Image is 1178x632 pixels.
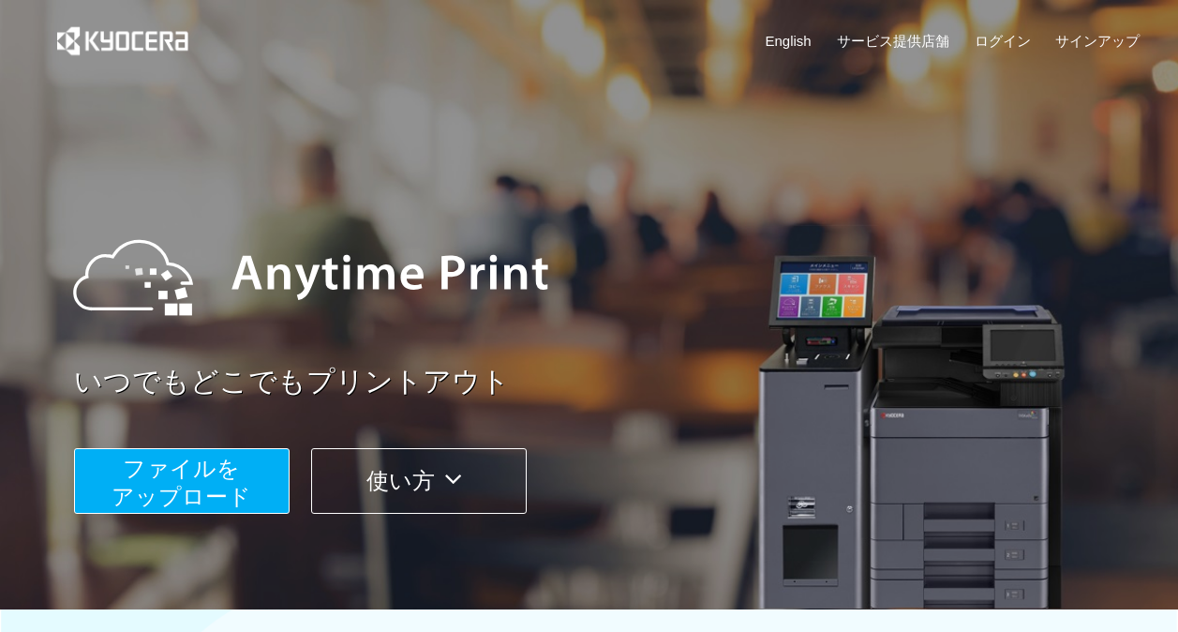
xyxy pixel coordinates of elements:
[837,31,949,51] a: サービス提供店舗
[1055,31,1140,51] a: サインアップ
[975,31,1031,51] a: ログイン
[311,448,527,514] button: 使い方
[112,456,251,509] span: ファイルを ​​アップロード
[74,448,290,514] button: ファイルを​​アップロード
[766,31,812,51] a: English
[74,362,1152,402] a: いつでもどこでもプリントアウト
